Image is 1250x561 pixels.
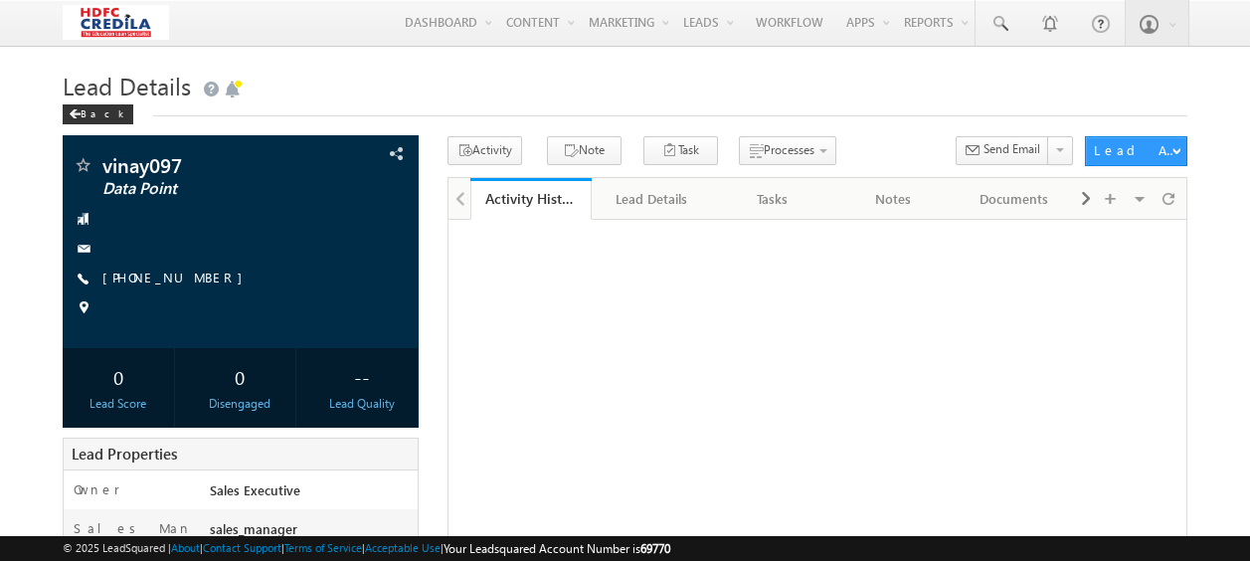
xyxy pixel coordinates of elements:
[956,136,1049,165] button: Send Email
[955,178,1076,220] a: Documents
[310,395,412,413] div: Lead Quality
[739,136,836,165] button: Processes
[592,178,713,220] a: Lead Details
[210,481,300,498] span: Sales Executive
[983,140,1040,158] span: Send Email
[485,189,577,208] div: Activity History
[470,178,592,220] a: Activity History
[102,155,321,175] span: vinay097
[764,142,814,157] span: Processes
[444,541,670,556] span: Your Leadsquared Account Number is
[203,541,281,554] a: Contact Support
[849,187,937,211] div: Notes
[171,541,200,554] a: About
[1094,141,1178,159] div: Lead Actions
[63,103,143,120] a: Back
[470,178,592,218] li: Activity History
[63,539,670,558] span: © 2025 LeadSquared | | | | |
[74,519,192,555] label: Sales Manager
[547,136,622,165] button: Note
[643,136,718,165] button: Task
[833,178,955,220] a: Notes
[102,179,321,199] span: Data Point
[74,480,120,498] label: Owner
[608,187,695,211] div: Lead Details
[205,519,417,547] div: sales_manager
[63,104,133,124] div: Back
[712,178,833,220] a: Tasks
[1085,136,1187,166] button: Lead Actions
[640,541,670,556] span: 69770
[68,395,169,413] div: Lead Score
[189,358,290,395] div: 0
[68,358,169,395] div: 0
[310,358,412,395] div: --
[447,136,522,165] button: Activity
[365,541,441,554] a: Acceptable Use
[102,269,253,285] a: [PHONE_NUMBER]
[63,70,191,101] span: Lead Details
[189,395,290,413] div: Disengaged
[971,187,1058,211] div: Documents
[63,5,169,40] img: Custom Logo
[72,444,177,464] span: Lead Properties
[728,187,815,211] div: Tasks
[284,541,362,554] a: Terms of Service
